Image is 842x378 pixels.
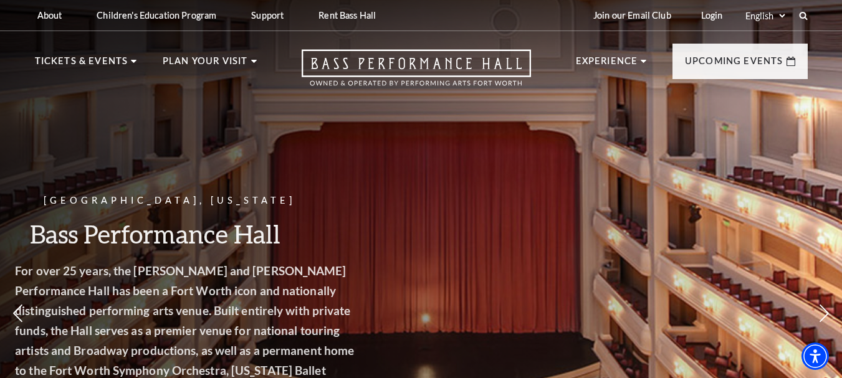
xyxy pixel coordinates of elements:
select: Select: [743,10,787,22]
p: Upcoming Events [685,54,783,76]
p: Support [251,10,284,21]
p: Tickets & Events [35,54,128,76]
p: About [37,10,62,21]
p: Experience [576,54,638,76]
p: [GEOGRAPHIC_DATA], [US_STATE] [50,193,393,209]
p: Rent Bass Hall [318,10,376,21]
p: Children's Education Program [97,10,216,21]
div: Accessibility Menu [801,343,829,370]
p: Plan Your Visit [163,54,248,76]
a: Open this option [257,49,576,98]
h3: Bass Performance Hall [50,218,393,250]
